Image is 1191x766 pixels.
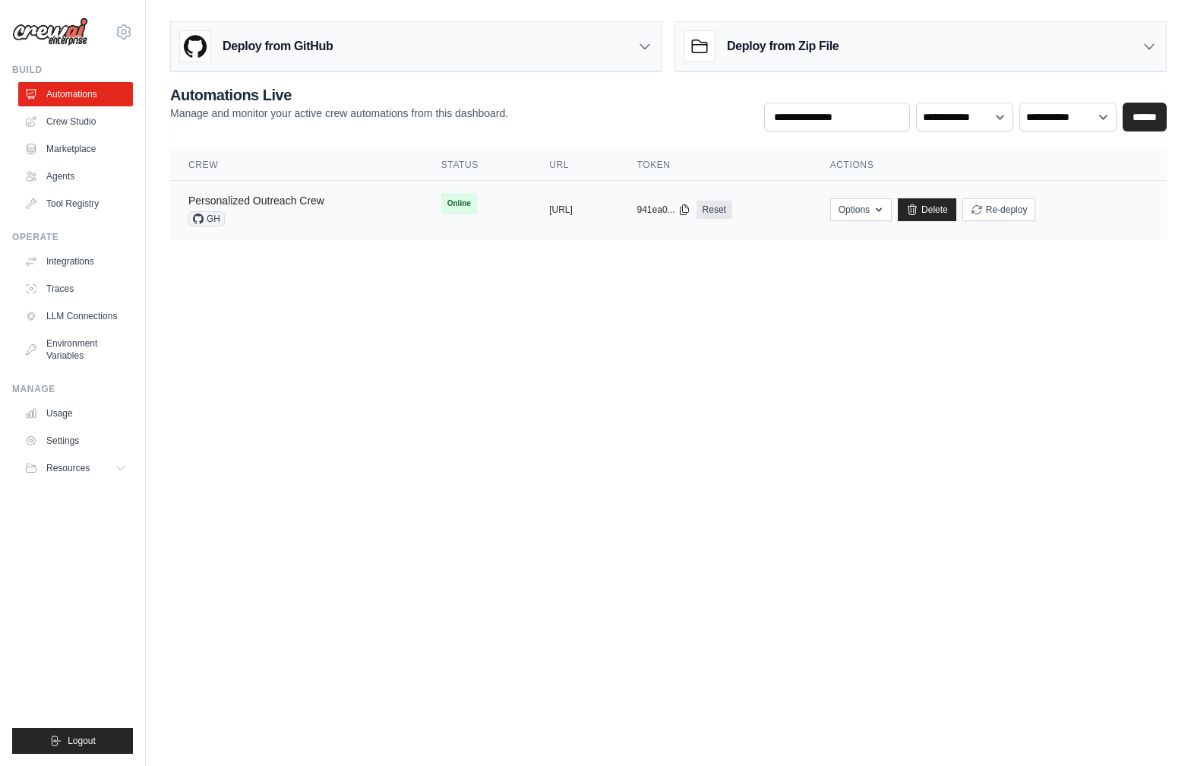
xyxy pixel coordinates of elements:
a: Crew Studio [18,109,133,134]
h2: Automations Live [170,84,508,106]
span: Resources [46,462,90,474]
a: Integrations [18,249,133,274]
a: Automations [18,82,133,106]
th: Actions [812,150,1167,181]
img: Logo [12,17,88,46]
button: Logout [12,728,133,754]
img: GitHub Logo [180,31,210,62]
p: Manage and monitor your active crew automations from this dashboard. [170,106,508,121]
a: Traces [18,277,133,301]
th: URL [531,150,618,181]
button: Options [830,198,892,221]
a: Reset [697,201,732,219]
a: Delete [898,198,956,221]
button: Re-deploy [962,198,1036,221]
div: Operate [12,231,133,243]
div: Manage [12,383,133,395]
a: Settings [18,429,133,453]
a: Usage [18,401,133,426]
th: Token [619,150,812,181]
a: Personalized Outreach Crew [188,195,324,207]
h3: Deploy from Zip File [727,37,839,55]
a: Tool Registry [18,191,133,216]
div: Build [12,64,133,76]
button: 941ea0... [637,204,690,216]
span: GH [188,211,225,226]
th: Crew [170,150,423,181]
a: LLM Connections [18,304,133,328]
th: Status [423,150,531,181]
span: Logout [68,735,96,747]
button: Resources [18,456,133,480]
a: Environment Variables [18,331,133,368]
h3: Deploy from GitHub [223,37,333,55]
a: Marketplace [18,137,133,161]
span: Online [441,193,477,214]
a: Agents [18,164,133,188]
